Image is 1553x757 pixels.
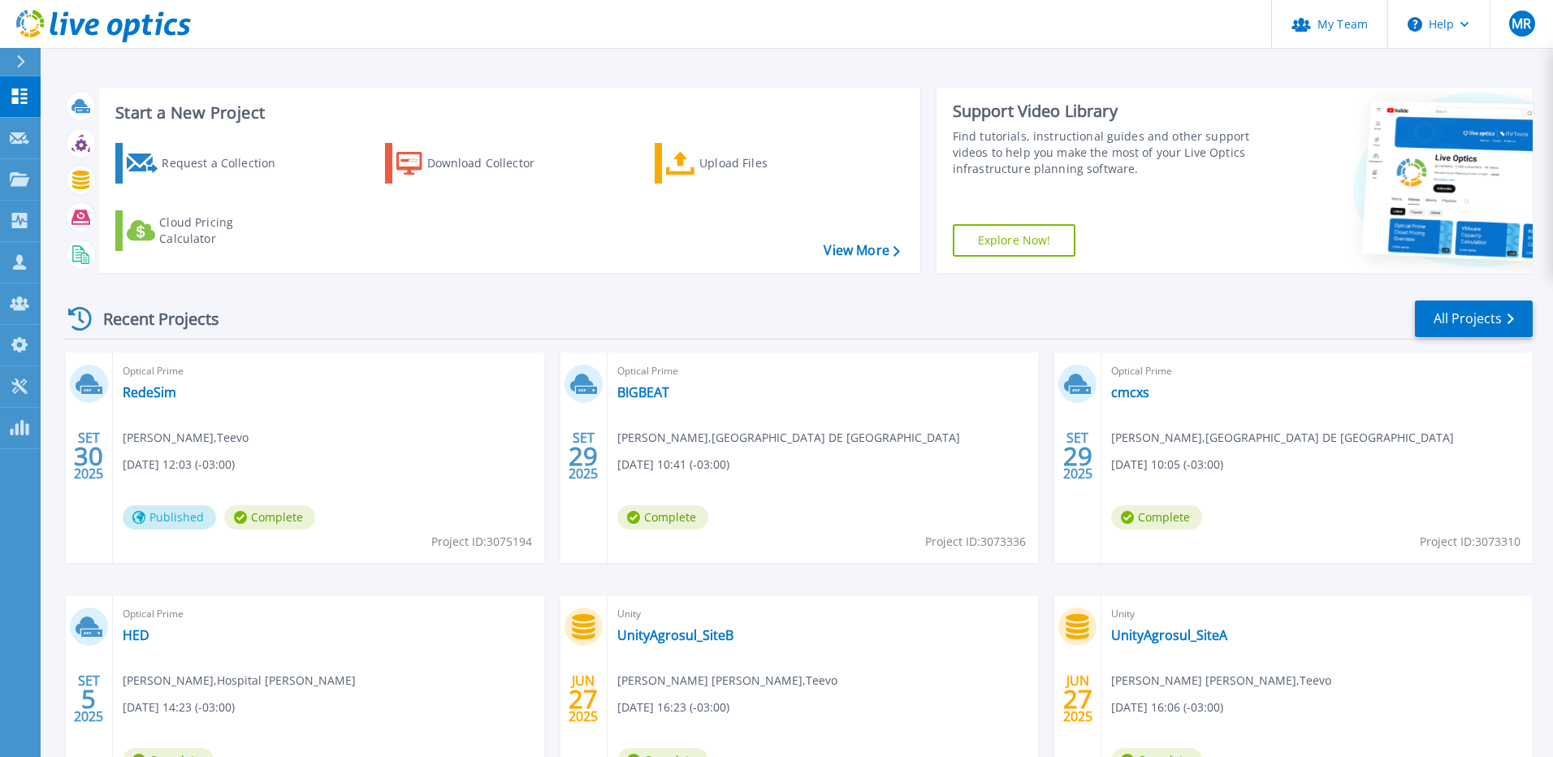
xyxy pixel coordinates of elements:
[431,533,532,551] span: Project ID: 3075194
[1420,533,1521,551] span: Project ID: 3073310
[115,104,899,122] h3: Start a New Project
[123,456,235,474] span: [DATE] 12:03 (-03:00)
[655,143,836,184] a: Upload Files
[1512,17,1531,30] span: MR
[123,627,149,643] a: HED
[123,362,534,380] span: Optical Prime
[569,449,598,463] span: 29
[63,299,241,339] div: Recent Projects
[74,449,103,463] span: 30
[1062,426,1093,486] div: SET 2025
[617,672,837,690] span: [PERSON_NAME] [PERSON_NAME] , Teevo
[123,429,249,447] span: [PERSON_NAME] , Teevo
[385,143,566,184] a: Download Collector
[162,147,292,180] div: Request a Collection
[953,224,1076,257] a: Explore Now!
[617,505,708,530] span: Complete
[699,147,829,180] div: Upload Files
[1111,456,1223,474] span: [DATE] 10:05 (-03:00)
[1111,627,1227,643] a: UnityAgrosul_SiteA
[123,605,534,623] span: Optical Prime
[115,143,296,184] a: Request a Collection
[123,505,216,530] span: Published
[617,627,733,643] a: UnityAgrosul_SiteB
[925,533,1026,551] span: Project ID: 3073336
[159,214,289,247] div: Cloud Pricing Calculator
[617,384,669,400] a: BIGBEAT
[617,429,960,447] span: [PERSON_NAME] , [GEOGRAPHIC_DATA] DE [GEOGRAPHIC_DATA]
[953,128,1257,177] div: Find tutorials, instructional guides and other support videos to help you make the most of your L...
[81,692,96,706] span: 5
[617,456,729,474] span: [DATE] 10:41 (-03:00)
[123,672,356,690] span: [PERSON_NAME] , Hospital [PERSON_NAME]
[568,426,599,486] div: SET 2025
[1111,384,1149,400] a: cmcxs
[1111,429,1454,447] span: [PERSON_NAME] , [GEOGRAPHIC_DATA] DE [GEOGRAPHIC_DATA]
[115,210,296,251] a: Cloud Pricing Calculator
[1063,449,1092,463] span: 29
[1062,669,1093,729] div: JUN 2025
[617,362,1029,380] span: Optical Prime
[1111,605,1523,623] span: Unity
[824,243,899,258] a: View More
[1415,301,1533,337] a: All Projects
[123,699,235,716] span: [DATE] 14:23 (-03:00)
[953,101,1257,122] div: Support Video Library
[1111,362,1523,380] span: Optical Prime
[617,699,729,716] span: [DATE] 16:23 (-03:00)
[427,147,557,180] div: Download Collector
[1111,672,1331,690] span: [PERSON_NAME] [PERSON_NAME] , Teevo
[1111,699,1223,716] span: [DATE] 16:06 (-03:00)
[1111,505,1202,530] span: Complete
[123,384,176,400] a: RedeSim
[569,692,598,706] span: 27
[617,605,1029,623] span: Unity
[568,669,599,729] div: JUN 2025
[224,505,315,530] span: Complete
[1063,692,1092,706] span: 27
[73,669,104,729] div: SET 2025
[73,426,104,486] div: SET 2025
